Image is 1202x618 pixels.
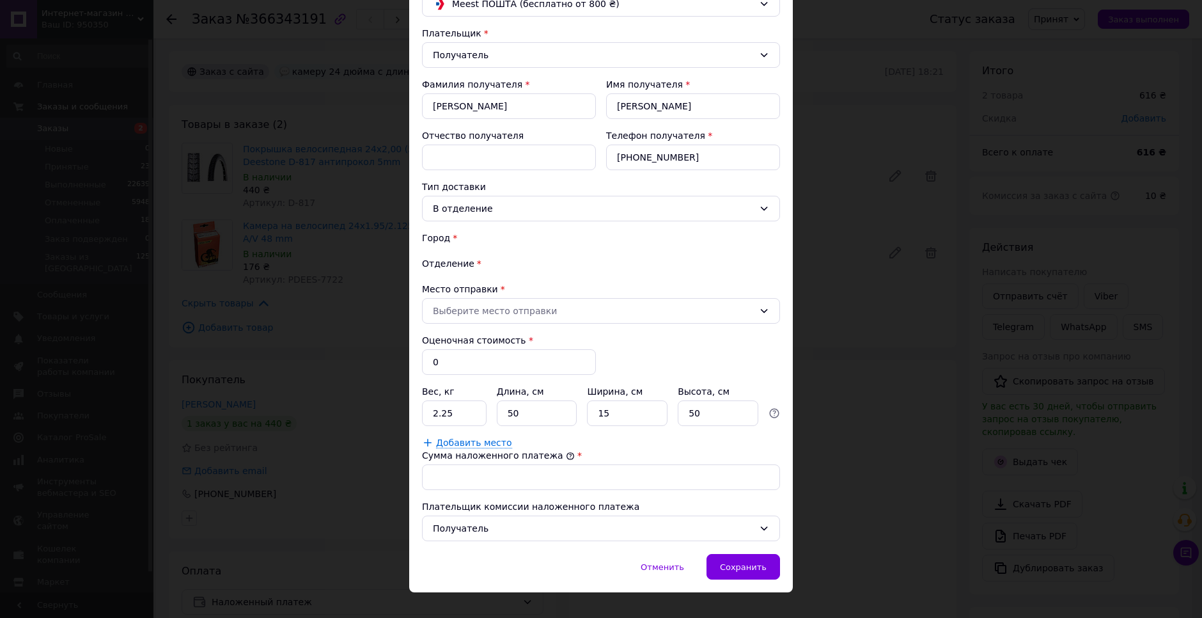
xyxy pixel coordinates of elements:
[422,257,780,270] div: Отделение
[422,283,780,296] div: Место отправки
[422,79,522,90] label: Фамилия получателя
[606,131,705,141] label: Телефон получателя
[422,232,780,244] div: Город
[422,500,780,513] div: Плательщик комиссии наложенного платежа
[422,386,457,397] label: Вес, кг
[422,335,526,345] label: Оценочная стоимость
[678,386,732,397] label: Высота, см
[433,48,754,62] div: Получатель
[606,145,780,170] input: Например, 055 123 45 67
[587,386,645,397] label: Ширина, см
[497,386,547,397] label: Длина, см
[422,180,780,193] div: Тип доставки
[641,562,684,572] span: Отменить
[436,438,512,448] span: Добавить место
[422,27,780,40] div: Плательщик
[433,304,754,318] div: Выберите место отправки
[606,79,683,90] label: Имя получателя
[433,521,754,535] div: Получатель
[433,202,754,216] div: В отделение
[720,562,767,572] span: Сохранить
[422,449,780,462] div: Сумма наложенного платежа
[422,131,524,141] label: Отчество получателя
